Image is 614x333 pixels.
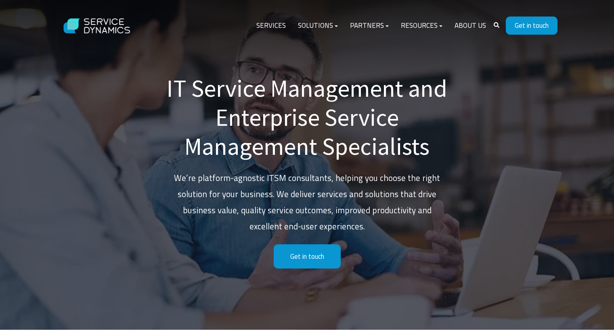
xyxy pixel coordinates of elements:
a: Services [250,16,292,35]
a: Partners [344,16,395,35]
img: Service Dynamics Logo - White [57,10,138,42]
p: We’re platform-agnostic ITSM consultants, helping you choose the right solution for your business... [166,170,448,235]
a: Get in touch [506,17,557,35]
a: Solutions [292,16,344,35]
div: Navigation Menu [250,16,492,35]
a: About Us [448,16,492,35]
a: Get in touch [274,244,341,269]
a: Resources [395,16,448,35]
h1: IT Service Management and Enterprise Service Management Specialists [166,74,448,161]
